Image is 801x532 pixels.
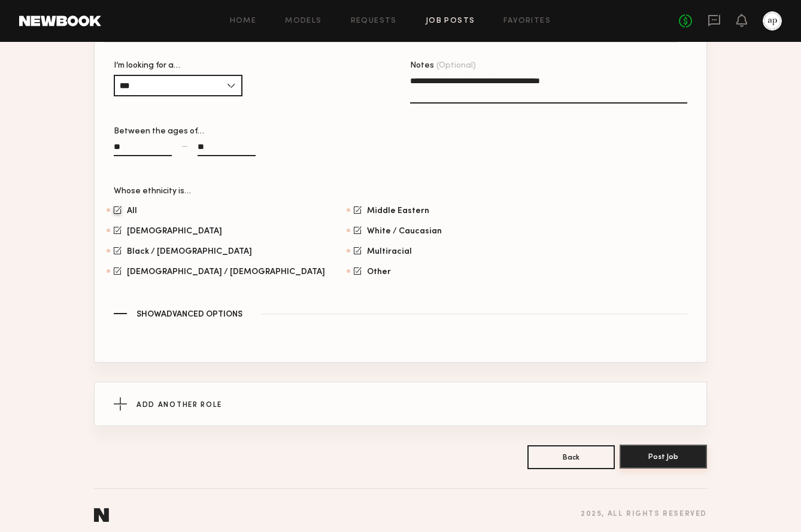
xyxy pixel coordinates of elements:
div: Whose ethnicity is… [114,187,687,196]
div: Notes [410,62,687,70]
div: 2025 , all rights reserved [581,510,707,518]
a: Home [230,17,257,25]
span: Middle Eastern [367,208,429,214]
button: Post Job [620,445,707,469]
span: Show Advanced Options [136,311,242,319]
span: All [127,208,137,214]
a: Requests [351,17,397,25]
span: [DEMOGRAPHIC_DATA] / [DEMOGRAPHIC_DATA] [127,269,325,275]
span: Multiracial [367,248,412,254]
div: I’m looking for a… [114,62,242,70]
span: (Optional) [436,62,476,70]
div: Between the ages of… [114,127,391,136]
div: — [181,142,188,151]
a: Job Posts [426,17,475,25]
a: Favorites [503,17,551,25]
span: Black / [DEMOGRAPHIC_DATA] [127,248,252,254]
span: [DEMOGRAPHIC_DATA] [127,228,222,234]
textarea: Notes(Optional) [410,75,687,104]
span: Add Another Role [136,402,222,409]
button: ShowAdvanced Options [114,308,687,319]
button: Add Another Role [95,382,706,425]
span: Other [367,269,391,275]
span: White / Caucasian [367,228,442,234]
a: Models [285,17,321,25]
button: Back [527,445,615,469]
